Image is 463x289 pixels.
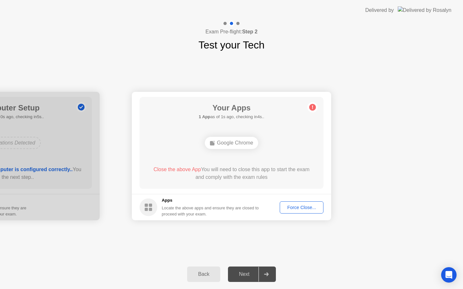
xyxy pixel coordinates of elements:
[228,267,276,282] button: Next
[198,37,265,53] h1: Test your Tech
[282,205,321,210] div: Force Close...
[398,6,451,14] img: Delivered by Rosalyn
[242,29,258,34] b: Step 2
[162,197,259,204] h5: Apps
[189,271,218,277] div: Back
[205,28,258,36] h4: Exam Pre-flight:
[441,267,457,283] div: Open Intercom Messenger
[280,201,323,214] button: Force Close...
[149,166,314,181] div: You will need to close this app to start the exam and comply with the exam rules
[230,271,259,277] div: Next
[205,137,259,149] div: Google Chrome
[153,167,201,172] span: Close the above App
[187,267,220,282] button: Back
[199,114,210,119] b: 1 App
[365,6,394,14] div: Delivered by
[199,114,264,120] h5: as of 1s ago, checking in4s..
[199,102,264,114] h1: Your Apps
[162,205,259,217] div: Locate the above apps and ensure they are closed to proceed with your exam.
